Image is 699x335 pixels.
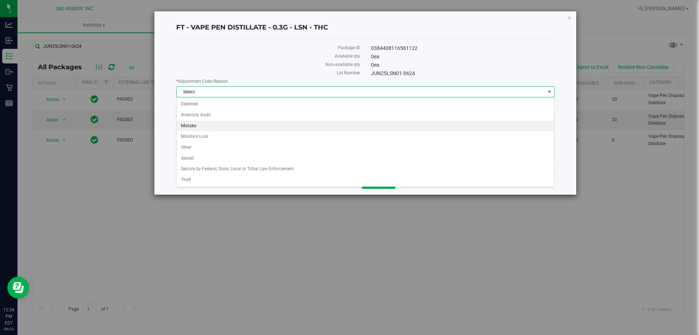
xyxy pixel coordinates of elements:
li: Seized [177,153,554,164]
li: Seizure by Federal, State, Local or Tribal Law Enforcement [177,164,554,175]
div: 0384408116561122 [366,44,560,52]
li: Inventory Audit [177,110,554,121]
span: 0 [371,62,379,68]
iframe: Resource center [7,277,29,299]
label: Non-available qty [176,61,360,68]
li: Theft [177,175,554,186]
span: ea [374,54,379,59]
label: Available qty [176,53,360,59]
div: JUN25LSN01-0624 [366,70,560,77]
span: 0 [371,54,379,59]
li: Other [177,142,554,153]
span: select [545,87,554,97]
span: ea [374,62,379,68]
li: Depleted [177,99,554,110]
label: Package ID [176,44,360,51]
li: Mistake [177,121,554,132]
label: Adjustment Code Reason [176,78,554,85]
label: Lot Number [176,70,360,76]
h4: FT - VAPE PEN DISTILLATE - 0.3G - LSN - THC [176,23,554,32]
li: Moisture Loss [177,131,554,142]
span: Select [177,87,545,97]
